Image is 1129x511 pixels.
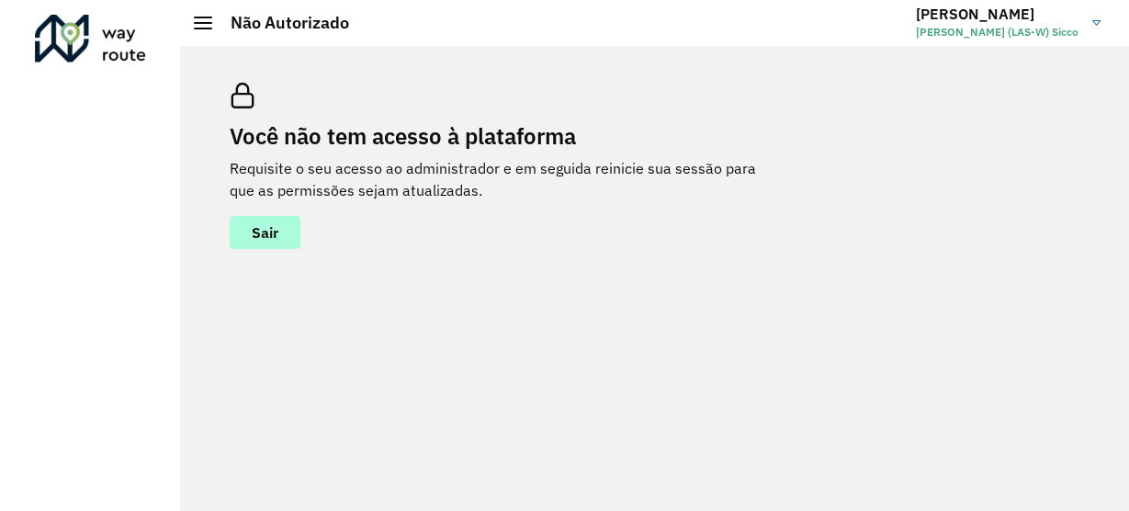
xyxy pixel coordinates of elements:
h2: Você não tem acesso à plataforma [230,123,781,150]
h3: [PERSON_NAME] [916,6,1078,23]
span: [PERSON_NAME] (LAS-W) Sicco [916,24,1078,40]
p: Requisite o seu acesso ao administrador e em seguida reinicie sua sessão para que as permissões s... [230,157,781,201]
button: button [230,216,300,249]
span: Sair [252,225,278,240]
h2: Não Autorizado [212,13,349,33]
